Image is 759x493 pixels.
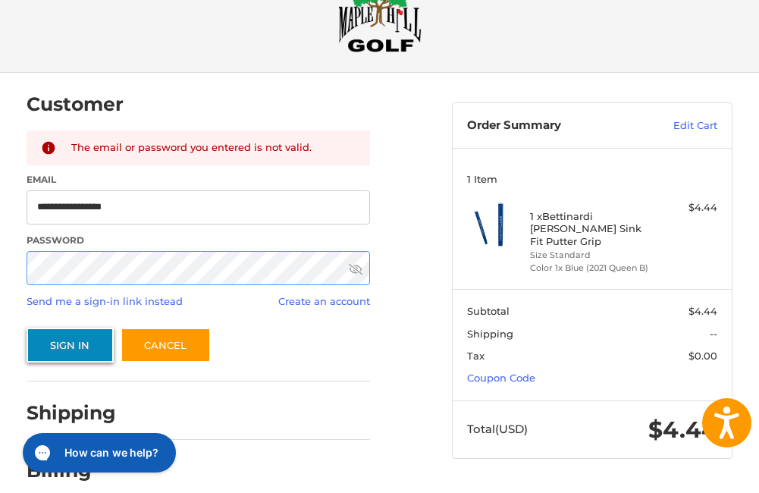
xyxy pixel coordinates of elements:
[27,328,114,363] button: Sign In
[710,328,717,340] span: --
[467,305,510,317] span: Subtotal
[530,249,651,262] li: Size Standard
[648,416,717,444] span: $4.44
[278,295,370,307] a: Create an account
[467,372,535,384] a: Coupon Code
[27,93,124,116] h2: Customer
[467,422,528,436] span: Total (USD)
[467,328,513,340] span: Shipping
[467,173,717,185] h3: 1 Item
[688,350,717,362] span: $0.00
[530,262,651,275] li: Color 1x Blue (2021 Queen B)
[655,200,717,215] div: $4.44
[15,428,180,478] iframe: Gorgias live chat messenger
[27,234,370,247] label: Password
[467,350,485,362] span: Tax
[121,328,211,363] a: Cancel
[530,210,651,247] h4: 1 x Bettinardi [PERSON_NAME] Sink Fit Putter Grip
[467,118,638,133] h3: Order Summary
[638,118,717,133] a: Edit Cart
[27,295,183,307] a: Send me a sign-in link instead
[688,305,717,317] span: $4.44
[71,140,356,156] div: The email or password you entered is not valid.
[27,401,116,425] h2: Shipping
[27,173,370,187] label: Email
